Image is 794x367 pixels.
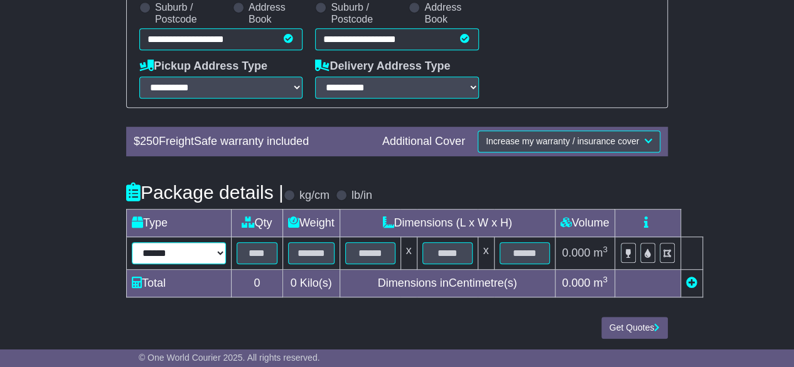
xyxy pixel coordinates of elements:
[139,353,320,363] span: © One World Courier 2025. All rights reserved.
[555,210,614,237] td: Volume
[400,237,417,270] td: x
[282,210,340,237] td: Weight
[593,277,608,289] span: m
[249,1,303,25] label: Address Book
[424,1,478,25] label: Address Book
[231,270,282,297] td: 0
[126,210,231,237] td: Type
[140,135,159,147] span: 250
[486,136,639,146] span: Increase my warranty / insurance cover
[562,277,590,289] span: 0.000
[127,135,376,149] div: $ FreightSafe warranty included
[282,270,340,297] td: Kilo(s)
[562,247,590,259] span: 0.000
[139,60,267,73] label: Pickup Address Type
[603,245,608,254] sup: 3
[601,317,668,339] button: Get Quotes
[340,210,555,237] td: Dimensions (L x W x H)
[593,247,608,259] span: m
[376,135,471,149] div: Additional Cover
[478,237,494,270] td: x
[351,189,372,203] label: lb/in
[126,182,284,203] h4: Package details |
[299,189,330,203] label: kg/cm
[686,277,697,289] a: Add new item
[315,60,450,73] label: Delivery Address Type
[478,130,660,152] button: Increase my warranty / insurance cover
[340,270,555,297] td: Dimensions in Centimetre(s)
[126,270,231,297] td: Total
[603,275,608,284] sup: 3
[155,1,227,25] label: Suburb / Postcode
[331,1,402,25] label: Suburb / Postcode
[291,277,297,289] span: 0
[231,210,282,237] td: Qty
